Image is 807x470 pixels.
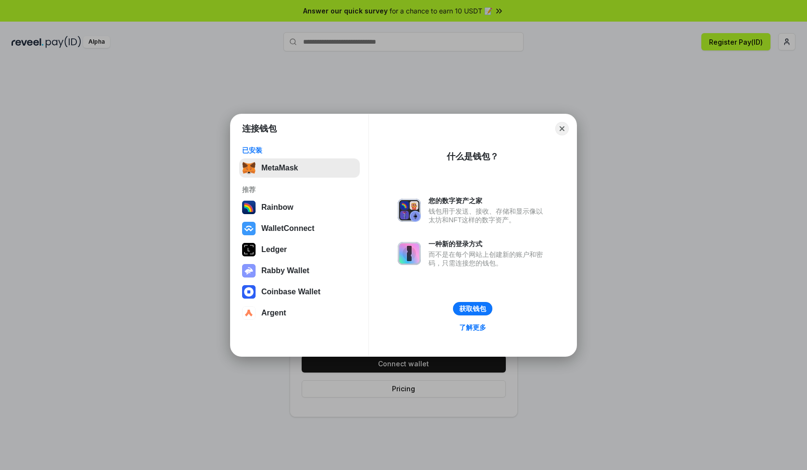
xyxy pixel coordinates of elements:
[453,321,492,334] a: 了解更多
[239,303,360,323] button: Argent
[242,285,256,299] img: svg+xml,%3Csvg%20width%3D%2228%22%20height%3D%2228%22%20viewBox%3D%220%200%2028%2028%22%20fill%3D...
[242,123,277,134] h1: 连接钱包
[398,199,421,222] img: svg+xml,%3Csvg%20xmlns%3D%22http%3A%2F%2Fwww.w3.org%2F2000%2Fsvg%22%20fill%3D%22none%22%20viewBox...
[239,240,360,259] button: Ledger
[261,245,287,254] div: Ledger
[453,302,492,315] button: 获取钱包
[242,146,357,155] div: 已安装
[428,240,548,248] div: 一种新的登录方式
[242,264,256,277] img: svg+xml,%3Csvg%20xmlns%3D%22http%3A%2F%2Fwww.w3.org%2F2000%2Fsvg%22%20fill%3D%22none%22%20viewBox...
[242,222,256,235] img: svg+xml,%3Csvg%20width%3D%2228%22%20height%3D%2228%22%20viewBox%3D%220%200%2028%2028%22%20fill%3D...
[239,158,360,178] button: MetaMask
[242,201,256,214] img: svg+xml,%3Csvg%20width%3D%22120%22%20height%3D%22120%22%20viewBox%3D%220%200%20120%20120%22%20fil...
[242,161,256,175] img: svg+xml,%3Csvg%20fill%3D%22none%22%20height%3D%2233%22%20viewBox%3D%220%200%2035%2033%22%20width%...
[242,185,357,194] div: 推荐
[459,323,486,332] div: 了解更多
[261,224,315,233] div: WalletConnect
[398,242,421,265] img: svg+xml,%3Csvg%20xmlns%3D%22http%3A%2F%2Fwww.w3.org%2F2000%2Fsvg%22%20fill%3D%22none%22%20viewBox...
[239,219,360,238] button: WalletConnect
[261,203,293,212] div: Rainbow
[239,282,360,301] button: Coinbase Wallet
[428,196,548,205] div: 您的数字资产之家
[261,288,320,296] div: Coinbase Wallet
[261,309,286,317] div: Argent
[555,122,569,135] button: Close
[242,306,256,320] img: svg+xml,%3Csvg%20width%3D%2228%22%20height%3D%2228%22%20viewBox%3D%220%200%2028%2028%22%20fill%3D...
[459,304,486,313] div: 获取钱包
[447,151,499,162] div: 什么是钱包？
[261,164,298,172] div: MetaMask
[428,207,548,224] div: 钱包用于发送、接收、存储和显示像以太坊和NFT这样的数字资产。
[239,261,360,280] button: Rabby Wallet
[239,198,360,217] button: Rainbow
[261,266,309,275] div: Rabby Wallet
[428,250,548,267] div: 而不是在每个网站上创建新的账户和密码，只需连接您的钱包。
[242,243,256,256] img: svg+xml,%3Csvg%20xmlns%3D%22http%3A%2F%2Fwww.w3.org%2F2000%2Fsvg%22%20width%3D%2228%22%20height%3...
